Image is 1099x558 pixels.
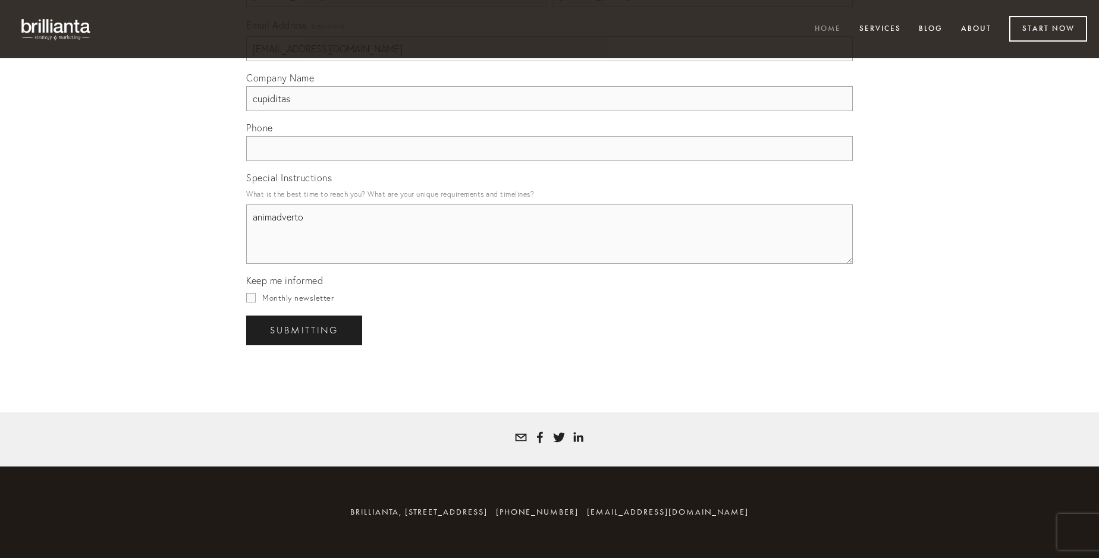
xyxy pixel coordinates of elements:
a: About [953,20,999,39]
button: SubmittingSubmitting [246,316,362,345]
a: Tatyana White [572,431,584,443]
span: [PHONE_NUMBER] [496,507,579,517]
textarea: animadverto [246,204,853,264]
a: Home [807,20,849,39]
a: Tatyana White [553,431,565,443]
span: Phone [246,122,273,134]
input: Monthly newsletter [246,293,256,302]
p: What is the best time to reach you? What are your unique requirements and timelines? [246,186,853,202]
a: Tatyana Bolotnikov White [534,431,546,443]
span: brillianta, [STREET_ADDRESS] [350,507,488,517]
a: Blog [911,20,950,39]
img: brillianta - research, strategy, marketing [12,12,101,46]
a: [EMAIL_ADDRESS][DOMAIN_NAME] [587,507,749,517]
span: Special Instructions [246,172,332,184]
a: Services [852,20,909,39]
a: tatyana@brillianta.com [515,431,527,443]
a: Start Now [1009,16,1087,42]
span: Submitting [270,325,338,336]
span: Company Name [246,72,314,84]
span: Monthly newsletter [262,293,334,302]
span: Keep me informed [246,275,323,286]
